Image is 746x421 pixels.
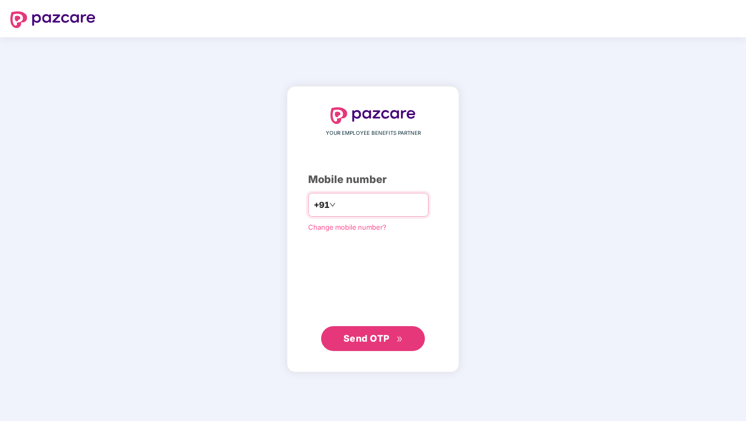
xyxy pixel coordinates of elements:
[321,326,425,351] button: Send OTPdouble-right
[330,107,416,124] img: logo
[396,336,403,343] span: double-right
[329,202,336,208] span: down
[326,129,421,137] span: YOUR EMPLOYEE BENEFITS PARTNER
[343,333,390,344] span: Send OTP
[314,199,329,212] span: +91
[308,172,438,188] div: Mobile number
[308,223,386,231] a: Change mobile number?
[10,11,95,28] img: logo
